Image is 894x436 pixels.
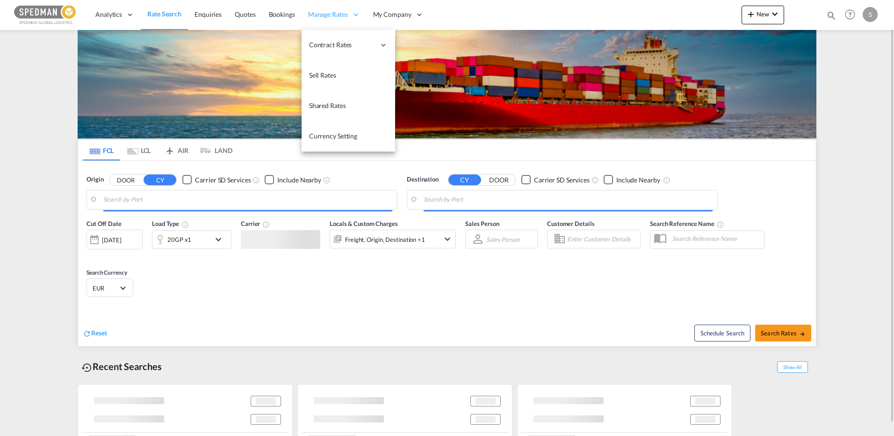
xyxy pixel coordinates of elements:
span: Show All [777,361,808,373]
md-icon: icon-chevron-down [442,233,453,245]
span: Destination [407,175,439,184]
div: [DATE] [102,236,121,244]
a: Sell Rates [302,60,395,91]
md-tab-item: AIR [158,140,195,160]
input: Enter Customer Details [567,232,637,246]
span: Currency Setting [309,132,357,140]
div: 20GP x1icon-chevron-down [152,230,231,249]
span: Customer Details [547,220,594,227]
span: Origin [87,175,103,184]
div: Origin DOOR CY Checkbox No InkUnchecked: Search for CY (Container Yard) services for all selected... [78,161,816,346]
div: 20GP x1 [167,233,191,246]
button: DOOR [109,174,142,185]
button: icon-plus 400-fgNewicon-chevron-down [742,6,784,24]
img: c12ca350ff1b11efb6b291369744d907.png [14,4,77,25]
md-checkbox: Checkbox No Ink [182,175,251,185]
span: EUR [93,284,119,292]
md-icon: icon-chevron-down [213,234,229,245]
input: Search Reference Name [668,232,764,246]
div: icon-magnify [826,10,836,24]
button: Search Ratesicon-arrow-right [755,325,811,342]
div: S [863,7,878,22]
md-datepicker: Select [87,248,94,261]
md-icon: icon-airplane [164,145,175,152]
md-icon: icon-chevron-down [769,8,780,20]
md-tab-item: LAND [195,140,232,160]
md-icon: icon-plus 400-fg [745,8,757,20]
span: Quotes [235,10,255,18]
md-checkbox: Checkbox No Ink [604,175,660,185]
md-icon: Unchecked: Search for CY (Container Yard) services for all selected carriers.Checked : Search for... [591,176,599,184]
span: Reset [91,329,107,337]
md-icon: icon-refresh [83,329,91,338]
div: Help [842,7,863,23]
span: Sell Rates [309,71,336,79]
div: Recent Searches [78,356,166,377]
md-icon: icon-arrow-right [799,331,806,337]
span: Shared Rates [309,102,346,109]
md-icon: icon-information-outline [181,221,189,228]
md-icon: The selected Trucker/Carrierwill be displayed in the rate results If the rates are from another f... [262,221,270,228]
md-tab-item: FCL [83,140,120,160]
md-icon: icon-backup-restore [81,362,93,373]
div: Freight Origin Destination Factory Stuffing [345,233,425,246]
md-icon: Your search will be saved by the below given name [717,221,724,228]
span: Locals & Custom Charges [330,220,398,227]
span: Search Reference Name [650,220,724,227]
span: My Company [373,10,411,19]
span: New [745,10,780,18]
span: Contract Rates [309,40,375,50]
div: Freight Origin Destination Factory Stuffingicon-chevron-down [330,230,456,248]
span: Sales Person [465,220,499,227]
md-select: Sales Person [485,233,521,246]
md-select: Select Currency: € EUREuro [92,281,128,295]
button: DOOR [483,174,515,185]
md-checkbox: Checkbox No Ink [265,175,321,185]
div: Contract Rates [302,30,395,60]
div: Include Nearby [277,175,321,185]
md-icon: Unchecked: Ignores neighbouring ports when fetching rates.Checked : Includes neighbouring ports w... [663,176,670,184]
md-icon: icon-magnify [826,10,836,21]
button: CY [144,174,176,185]
a: Shared Rates [302,91,395,121]
span: Help [842,7,858,22]
span: Manage Rates [308,10,348,19]
md-pagination-wrapper: Use the left and right arrow keys to navigate between tabs [83,140,232,160]
input: Search by Port [424,193,713,207]
span: Carrier [241,220,270,227]
span: Bookings [269,10,295,18]
span: Analytics [95,10,122,19]
div: Carrier SD Services [195,175,251,185]
img: LCL+%26+FCL+BACKGROUND.png [78,30,816,138]
input: Search by Port [103,193,392,207]
div: Carrier SD Services [534,175,590,185]
md-checkbox: Checkbox No Ink [521,175,590,185]
a: Currency Setting [302,121,395,152]
md-icon: Unchecked: Ignores neighbouring ports when fetching rates.Checked : Includes neighbouring ports w... [323,176,331,184]
button: CY [448,174,481,185]
span: Enquiries [195,10,222,18]
span: Search Rates [761,329,806,337]
div: Include Nearby [616,175,660,185]
span: Load Type [152,220,189,227]
button: Note: By default Schedule search will only considerorigin ports, destination ports and cut off da... [694,325,750,342]
span: Search Currency [87,269,127,276]
div: [DATE] [87,230,143,249]
md-tab-item: LCL [120,140,158,160]
div: icon-refreshReset [83,328,107,339]
md-icon: Unchecked: Search for CY (Container Yard) services for all selected carriers.Checked : Search for... [252,176,260,184]
span: Rate Search [147,10,181,18]
span: Cut Off Date [87,220,122,227]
